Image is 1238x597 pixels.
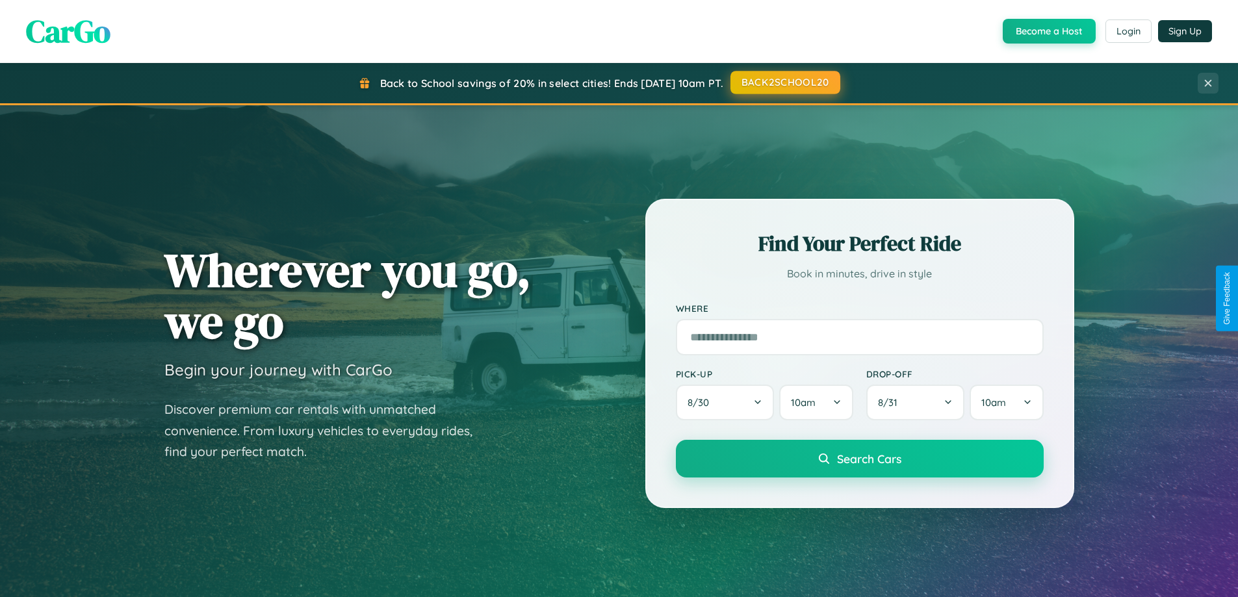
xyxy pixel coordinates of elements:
button: 10am [970,385,1043,420]
button: 8/31 [866,385,965,420]
div: Give Feedback [1222,272,1232,325]
button: Sign Up [1158,20,1212,42]
span: 8 / 30 [688,396,716,409]
button: 8/30 [676,385,775,420]
button: Search Cars [676,440,1044,477]
span: 8 / 31 [878,396,904,409]
label: Pick-up [676,368,853,379]
h3: Begin your journey with CarGo [164,360,393,379]
span: CarGo [26,10,110,53]
span: Search Cars [837,451,901,466]
label: Where [676,303,1044,314]
p: Discover premium car rentals with unmatched convenience. From luxury vehicles to everyday rides, ... [164,399,489,463]
span: Back to School savings of 20% in select cities! Ends [DATE] 10am PT. [380,77,723,90]
button: BACK2SCHOOL20 [730,71,840,94]
label: Drop-off [866,368,1044,379]
span: 10am [791,396,816,409]
button: Login [1105,19,1152,43]
h2: Find Your Perfect Ride [676,229,1044,258]
h1: Wherever you go, we go [164,244,531,347]
span: 10am [981,396,1006,409]
p: Book in minutes, drive in style [676,264,1044,283]
button: Become a Host [1003,19,1096,44]
button: 10am [779,385,853,420]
